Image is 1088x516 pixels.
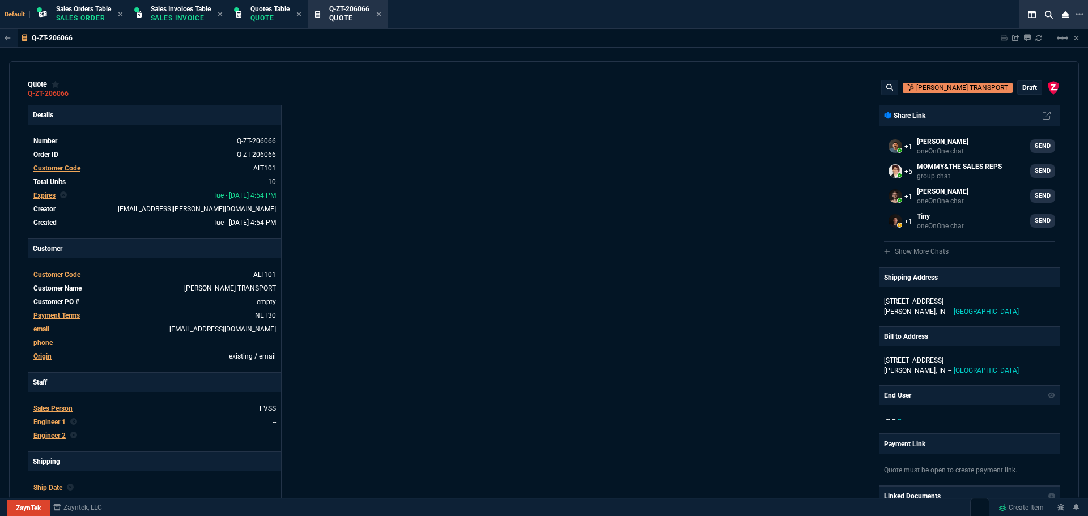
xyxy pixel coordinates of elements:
[33,404,73,412] span: Sales Person
[255,312,276,319] a: NET30
[56,5,111,13] span: Sales Orders Table
[33,219,57,227] span: Created
[939,366,946,374] span: IN
[329,14,369,23] p: Quote
[994,499,1048,516] a: Create Item
[218,10,223,19] nx-icon: Close Tab
[151,14,207,23] p: Sales Invoice
[33,430,277,441] tr: undefined
[954,366,1019,374] span: [GEOGRAPHIC_DATA]
[229,352,276,360] span: existing / email
[253,271,276,279] span: ALT101
[886,415,890,423] span: --
[898,415,901,423] span: --
[939,308,946,315] span: IN
[33,323,277,335] tr: mnieciunski@altomtransport.com
[296,10,301,19] nx-icon: Close Tab
[33,325,49,333] span: email
[253,164,276,172] a: ALT101
[118,10,123,19] nx-icon: Close Tab
[28,93,69,95] a: Q-ZT-206066
[60,190,67,201] nx-icon: Clear selected rep
[916,83,1008,93] p: [PERSON_NAME] TRANSPORT
[52,80,59,89] div: Add to Watchlist
[33,203,277,215] tr: undefined
[33,176,277,187] tr: undefined
[1022,83,1037,92] p: draft
[376,10,381,19] nx-icon: Close Tab
[70,430,77,441] nx-icon: Clear selected rep
[28,105,281,125] p: Details
[5,34,11,42] nx-icon: Back to Table
[884,439,925,449] p: Payment Link
[33,178,66,186] span: Total Units
[33,205,56,213] span: Creator
[33,312,80,319] span: Payment Terms
[1057,8,1073,22] nx-icon: Close Workbench
[255,497,276,505] a: FEDEX
[33,151,58,159] span: Order ID
[213,191,276,199] span: 2025-08-26T16:54:38.422Z
[884,135,1055,157] a: carlos.ocampo@fornida.com,seti.shadab@fornida.com
[257,298,276,306] a: empty
[884,390,911,400] p: End User
[884,248,949,255] a: Show More Chats
[33,271,80,279] span: Customer Code
[1023,8,1040,22] nx-icon: Split Panels
[1048,390,1056,400] nx-icon: Show/Hide End User to Customer
[1030,214,1055,228] a: SEND
[1030,139,1055,153] a: SEND
[151,5,211,13] span: Sales Invoices Table
[884,308,937,315] span: [PERSON_NAME],
[28,239,281,258] p: Customer
[33,296,277,308] tr: undefined
[917,221,964,231] p: oneOnOne chat
[33,149,277,160] tr: See Marketplace Order
[33,191,56,199] span: Expires
[917,197,968,206] p: oneOnOne chat
[884,366,937,374] span: [PERSON_NAME],
[884,355,1055,365] p: [STREET_ADDRESS]
[33,352,52,360] a: Origin
[184,284,276,292] a: ALTOM TRANSPORT
[250,14,290,23] p: Quote
[33,496,277,507] tr: undefined
[884,272,938,283] p: Shipping Address
[33,432,66,440] span: Engineer 2
[917,211,964,221] p: Tiny
[329,5,369,13] span: Q-ZT-206066
[118,205,276,213] span: seti.shadab@fornida.com
[33,418,66,426] span: Engineer 1
[237,137,276,145] span: See Marketplace Order
[884,491,941,501] p: Linked Documents
[884,331,928,342] p: Bill to Address
[70,417,77,427] nx-icon: Clear selected rep
[213,219,276,227] span: 2025-08-12T16:54:38.422Z
[884,160,1055,182] a: seti.shadab@fornida.com,alicia.bostic@fornida.com,sarah.costa@fornida.com,Brian.Over@fornida.com,...
[903,83,1013,93] a: Open Customer in hubSpot
[917,147,968,156] p: oneOnOne chat
[917,137,968,147] p: [PERSON_NAME]
[33,351,277,362] tr: undefined
[948,366,951,374] span: --
[33,310,277,321] tr: undefined
[33,484,62,492] span: Ship Date
[892,415,895,423] span: --
[28,452,281,471] p: Shipping
[5,11,30,18] span: Default
[273,484,276,492] span: --
[954,308,1019,315] span: [GEOGRAPHIC_DATA]
[268,178,276,186] span: 10
[33,269,277,280] tr: undefined
[33,284,82,292] span: Customer Name
[1074,33,1079,42] a: Hide Workbench
[33,403,277,414] tr: undefined
[1056,31,1069,45] mat-icon: Example home icon
[884,185,1055,207] a: Brian.Over@fornida.com,seti.shadab@fornida.com
[1076,9,1083,20] nx-icon: Open New Tab
[948,308,951,315] span: --
[33,164,80,172] span: Customer Code
[33,283,277,294] tr: undefined
[33,339,53,347] span: phone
